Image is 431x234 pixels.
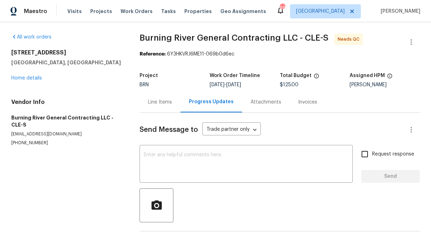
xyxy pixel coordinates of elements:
[280,82,298,87] span: $125.00
[387,73,393,82] span: The hpm assigned to this work order.
[140,82,149,87] span: BRN
[11,131,123,137] p: [EMAIL_ADDRESS][DOMAIN_NAME]
[140,34,328,42] span: Burning River General Contracting LLC - CLE-S
[11,76,42,81] a: Home details
[140,73,158,78] h5: Project
[338,36,362,43] span: Needs QC
[210,73,260,78] h5: Work Order Timeline
[202,124,261,136] div: Trade partner only
[210,82,224,87] span: [DATE]
[11,59,123,66] h5: [GEOGRAPHIC_DATA], [GEOGRAPHIC_DATA]
[140,52,166,57] b: Reference:
[11,114,123,128] h5: Burning River General Contracting LLC - CLE-S
[11,99,123,106] h4: Vendor Info
[67,8,82,15] span: Visits
[24,8,47,15] span: Maestro
[140,51,420,58] div: 6Y3HKVRJ6ME11-069b0d6ec
[296,8,345,15] span: [GEOGRAPHIC_DATA]
[148,99,172,106] div: Line Items
[220,8,266,15] span: Geo Assignments
[189,98,234,105] div: Progress Updates
[280,73,312,78] h5: Total Budget
[226,82,241,87] span: [DATE]
[350,82,420,87] div: [PERSON_NAME]
[11,140,123,146] p: [PHONE_NUMBER]
[184,8,212,15] span: Properties
[378,8,420,15] span: [PERSON_NAME]
[11,49,123,56] h2: [STREET_ADDRESS]
[314,73,319,82] span: The total cost of line items that have been proposed by Opendoor. This sum includes line items th...
[372,151,414,158] span: Request response
[90,8,112,15] span: Projects
[350,73,385,78] h5: Assigned HPM
[121,8,153,15] span: Work Orders
[251,99,281,106] div: Attachments
[210,82,241,87] span: -
[161,9,176,14] span: Tasks
[280,4,285,11] div: 69
[11,35,51,40] a: All work orders
[140,126,198,133] span: Send Message to
[298,99,317,106] div: Invoices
